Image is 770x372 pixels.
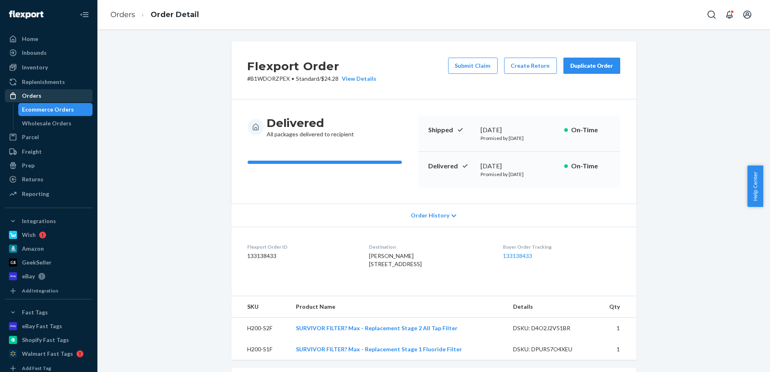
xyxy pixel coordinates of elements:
a: Inbounds [5,46,93,59]
div: Wish [22,231,36,239]
dt: Buyer Order Tracking [503,243,620,250]
div: Add Fast Tag [22,365,51,372]
button: Open account menu [739,6,755,23]
a: Orders [5,89,93,102]
p: Shipped [428,125,475,135]
div: eBay Fast Tags [22,322,62,330]
img: Flexport logo [9,11,43,19]
button: View Details [339,75,377,83]
h2: Flexport Order [248,58,377,75]
button: Close Navigation [76,6,93,23]
p: On-Time [571,125,610,135]
div: Parcel [22,133,39,141]
div: Returns [22,175,43,183]
a: 133138433 [503,252,532,259]
button: Fast Tags [5,306,93,319]
div: Reporting [22,190,49,198]
div: [DATE] [481,161,558,171]
p: Promised by [DATE] [481,171,558,178]
ol: breadcrumbs [104,3,205,27]
a: Replenishments [5,75,93,88]
div: DSKU: D4O2J2V51BR [513,324,589,332]
div: Replenishments [22,78,65,86]
div: DSKU: DPUR57O4XEU [513,345,589,353]
dd: 133138433 [248,252,356,260]
td: H200-S1F [231,339,289,360]
a: SURVIVOR FILTER? Max - Replacement Stage 1 Fluoride Filter [296,346,462,353]
div: All packages delivered to recipient [267,116,354,138]
a: Wish [5,228,93,241]
div: Amazon [22,245,44,253]
div: Integrations [22,217,56,225]
a: Shopify Fast Tags [5,333,93,346]
button: Submit Claim [448,58,498,74]
a: Amazon [5,242,93,255]
button: Open notifications [721,6,738,23]
a: Parcel [5,131,93,144]
button: Create Return [504,58,557,74]
div: GeekSeller [22,258,52,267]
button: Open Search Box [703,6,720,23]
div: Home [22,35,38,43]
div: Wholesale Orders [22,119,72,127]
dt: Flexport Order ID [248,243,356,250]
button: Integrations [5,215,93,228]
a: Reporting [5,187,93,200]
p: Delivered [428,161,475,171]
p: Promised by [DATE] [481,135,558,142]
dt: Destination [369,243,490,250]
th: Product Name [289,296,507,318]
div: Inbounds [22,49,47,57]
div: Walmart Fast Tags [22,350,73,358]
a: eBay Fast Tags [5,320,93,333]
th: SKU [231,296,289,318]
h3: Delivered [267,116,354,130]
div: Duplicate Order [570,62,613,70]
div: Freight [22,148,42,156]
a: Order Detail [151,10,199,19]
a: Prep [5,159,93,172]
a: Add Integration [5,286,93,296]
a: SURVIVOR FILTER? Max - Replacement Stage 2 All Tap Filter [296,325,457,331]
div: Shopify Fast Tags [22,336,69,344]
button: Help Center [747,166,763,207]
a: Inventory [5,61,93,74]
th: Qty [596,296,636,318]
p: On-Time [571,161,610,171]
div: Fast Tags [22,308,48,316]
td: 1 [596,318,636,339]
span: Standard [296,75,319,82]
p: # B1WDORZPEX / $24.28 [248,75,377,83]
td: 1 [596,339,636,360]
span: [PERSON_NAME] [STREET_ADDRESS] [369,252,422,267]
div: eBay [22,272,35,280]
a: Orders [110,10,135,19]
div: Inventory [22,63,48,71]
a: Wholesale Orders [18,117,93,130]
div: Add Integration [22,287,58,294]
a: Freight [5,145,93,158]
div: Prep [22,161,35,170]
a: Walmart Fast Tags [5,347,93,360]
th: Details [507,296,596,318]
span: • [292,75,295,82]
a: Home [5,32,93,45]
div: Ecommerce Orders [22,105,74,114]
a: GeekSeller [5,256,93,269]
td: H200-S2F [231,318,289,339]
a: Returns [5,173,93,186]
button: Duplicate Order [563,58,620,74]
span: Order History [411,211,449,219]
a: Ecommerce Orders [18,103,93,116]
div: Orders [22,92,41,100]
a: eBay [5,270,93,283]
div: [DATE] [481,125,558,135]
